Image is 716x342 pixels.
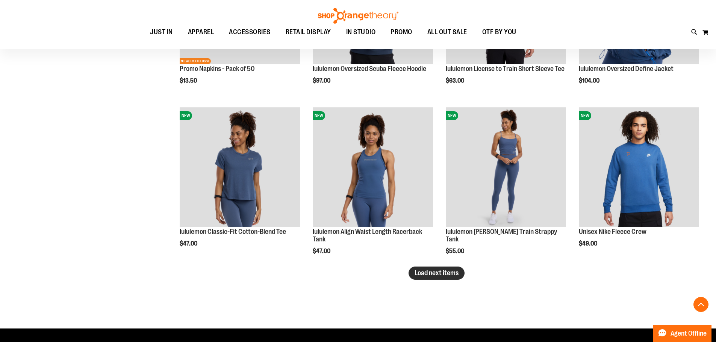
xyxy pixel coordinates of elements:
a: lululemon Classic-Fit Cotton-Blend Tee [180,228,286,235]
img: Unisex Nike Fleece Crew [579,107,699,227]
img: lululemon Classic-Fit Cotton-Blend Tee [180,107,300,227]
button: Agent Offline [653,325,711,342]
a: Unisex Nike Fleece Crew [579,228,646,235]
span: RETAIL DISPLAY [286,24,331,41]
img: lululemon Align Waist Length Racerback Tank [313,107,433,227]
span: NEW [313,111,325,120]
span: Load next items [415,269,459,277]
img: Shop Orangetheory [317,8,400,24]
span: OTF BY YOU [482,24,516,41]
span: $104.00 [579,77,601,84]
span: $47.00 [313,248,332,255]
div: product [575,104,703,267]
span: NEW [180,111,192,120]
a: lululemon Oversized Define Jacket [579,65,674,72]
span: $13.50 [180,77,198,84]
a: lululemon Classic-Fit Cotton-Blend TeeNEW [180,107,300,229]
div: product [442,104,570,274]
span: Agent Offline [671,330,707,337]
div: product [309,104,437,274]
span: NEW [446,111,458,120]
span: $97.00 [313,77,332,84]
span: PROMO [391,24,412,41]
a: lululemon [PERSON_NAME] Train Strappy Tank [446,228,557,243]
a: lululemon Oversized Scuba Fleece Hoodie [313,65,426,72]
a: lululemon Align Waist Length Racerback Tank [313,228,422,243]
a: lululemon License to Train Short Sleeve Tee [446,65,565,72]
span: $47.00 [180,240,198,247]
button: Back To Top [693,297,708,312]
a: Unisex Nike Fleece CrewNEW [579,107,699,229]
span: $63.00 [446,77,465,84]
img: lululemon Wunder Train Strappy Tank [446,107,566,227]
span: ALL OUT SALE [427,24,467,41]
span: NETWORK EXCLUSIVE [180,58,211,64]
span: JUST IN [150,24,173,41]
span: ACCESSORIES [229,24,271,41]
span: $49.00 [579,240,598,247]
span: NEW [579,111,591,120]
span: $55.00 [446,248,465,255]
a: lululemon Align Waist Length Racerback TankNEW [313,107,433,229]
a: lululemon Wunder Train Strappy TankNEW [446,107,566,229]
div: product [176,104,304,267]
span: APPAREL [188,24,214,41]
a: Promo Napkins - Pack of 50 [180,65,255,72]
button: Load next items [409,267,465,280]
span: IN STUDIO [346,24,376,41]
